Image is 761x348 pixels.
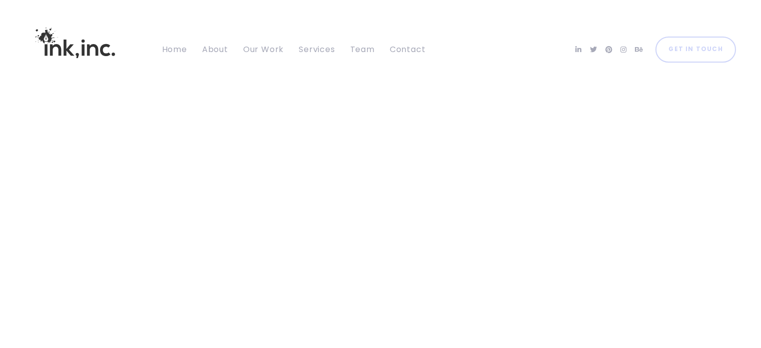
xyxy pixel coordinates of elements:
img: Ink, Inc. | Marketing Agency [25,9,125,77]
span: Our Work [243,44,284,55]
span: Get in Touch [668,44,722,55]
a: Get in Touch [655,37,736,63]
span: About [202,44,228,55]
span: Contact [390,44,426,55]
span: Home [162,44,187,55]
span: Team [350,44,375,55]
span: Services [299,44,335,55]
